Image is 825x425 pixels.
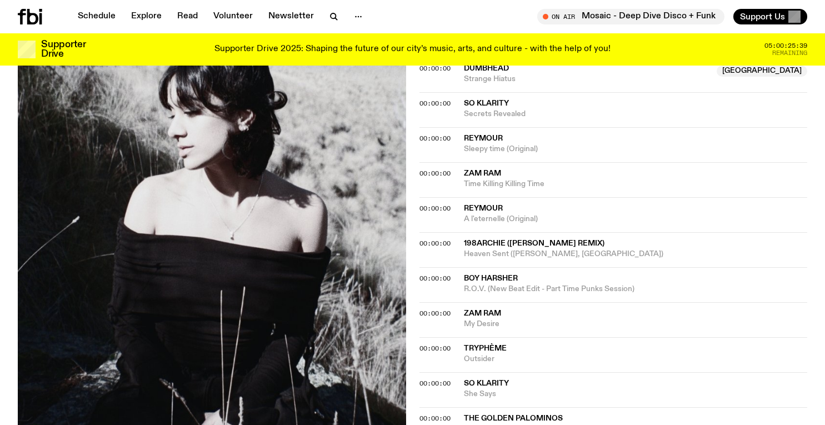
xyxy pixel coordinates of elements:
span: Secrets Revealed [464,109,808,119]
span: Zam Ram [464,169,501,177]
span: 00:00:00 [419,274,451,283]
a: Schedule [71,9,122,24]
span: Remaining [772,50,807,56]
span: My Desire [464,319,808,329]
span: Sleepy time (Original) [464,144,808,154]
span: 198Archie ([PERSON_NAME] Remix) [464,239,604,247]
button: 00:00:00 [419,171,451,177]
button: 00:00:00 [419,416,451,422]
span: Dumbhead [464,64,509,72]
span: She Says [464,389,808,399]
span: 00:00:00 [419,204,451,213]
span: So Klarity [464,99,509,107]
span: 00:00:00 [419,64,451,73]
button: 00:00:00 [419,66,451,72]
p: Supporter Drive 2025: Shaping the future of our city’s music, arts, and culture - with the help o... [214,44,611,54]
span: [GEOGRAPHIC_DATA] [717,66,807,77]
span: 00:00:00 [419,344,451,353]
span: So Klarity [464,379,509,387]
h3: Supporter Drive [41,40,86,59]
button: 00:00:00 [419,276,451,282]
button: 00:00:00 [419,206,451,212]
button: 00:00:00 [419,241,451,247]
span: 00:00:00 [419,309,451,318]
button: 00:00:00 [419,381,451,387]
span: Boy Harsher [464,274,518,282]
span: 00:00:00 [419,134,451,143]
span: Reymour [464,134,503,142]
span: 05:00:25:39 [764,43,807,49]
a: Volunteer [207,9,259,24]
span: The Golden Palominos [464,414,563,422]
span: Support Us [740,12,785,22]
a: Newsletter [262,9,321,24]
span: Outsider [464,354,808,364]
span: 00:00:00 [419,379,451,388]
span: Tryphème [464,344,507,352]
span: R.O.V. (New Beat Edit - Part Time Punks Session) [464,284,808,294]
span: 00:00:00 [419,99,451,108]
button: 00:00:00 [419,311,451,317]
span: Strange Hiatus [464,74,711,84]
button: 00:00:00 [419,136,451,142]
span: 00:00:00 [419,414,451,423]
button: Support Us [733,9,807,24]
span: 00:00:00 [419,169,451,178]
span: Time Killing Killing Time [464,179,808,189]
button: 00:00:00 [419,346,451,352]
span: Reymour [464,204,503,212]
button: On AirMosaic - Deep Dive Disco + Funk [537,9,724,24]
span: 00:00:00 [419,239,451,248]
a: Read [171,9,204,24]
button: 00:00:00 [419,101,451,107]
span: Heaven Sent ([PERSON_NAME], [GEOGRAPHIC_DATA]) [464,249,808,259]
span: Zam Ram [464,309,501,317]
span: A l'eternelle (Original) [464,214,808,224]
a: Explore [124,9,168,24]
